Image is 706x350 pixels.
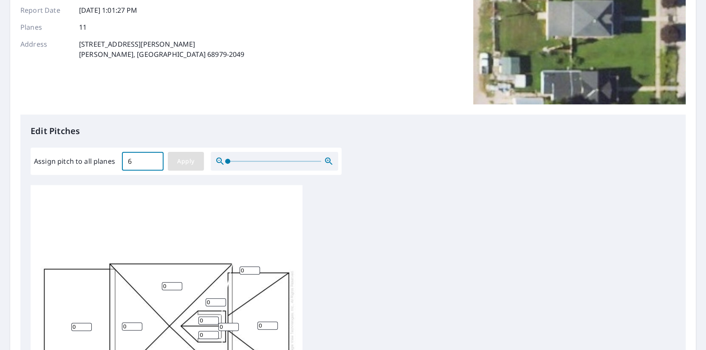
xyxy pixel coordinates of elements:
[20,22,71,32] p: Planes
[34,156,115,166] label: Assign pitch to all planes
[20,5,71,15] p: Report Date
[31,125,675,137] p: Edit Pitches
[20,39,71,59] p: Address
[79,22,87,32] p: 11
[175,156,197,167] span: Apply
[122,149,164,173] input: 00.0
[79,39,244,59] p: [STREET_ADDRESS][PERSON_NAME] [PERSON_NAME], [GEOGRAPHIC_DATA] 68979-2049
[79,5,138,15] p: [DATE] 1:01:27 PM
[168,152,204,171] button: Apply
